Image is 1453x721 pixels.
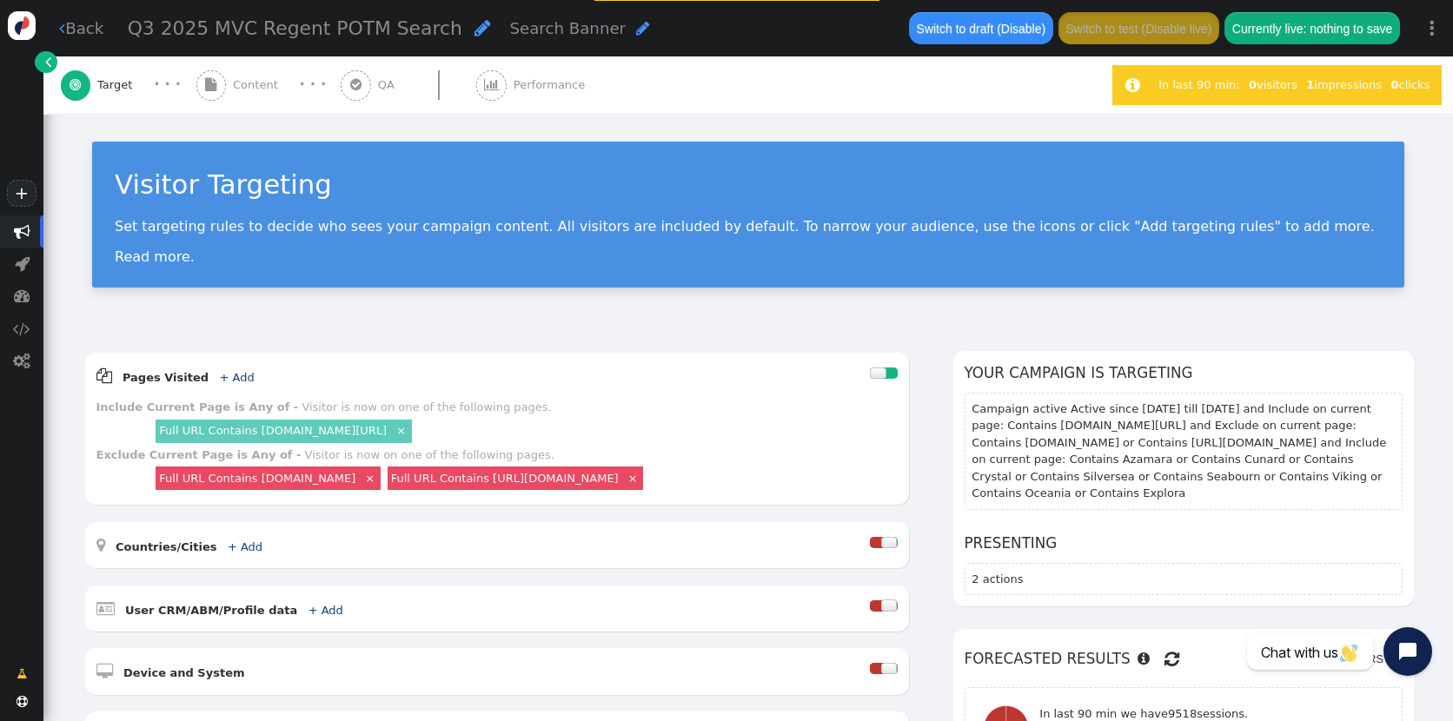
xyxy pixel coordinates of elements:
[302,400,551,413] div: Visitor is now on one of the following pages.
[96,371,281,384] a:  Pages Visited + Add
[233,76,285,94] span: Content
[115,164,1382,204] div: Visitor Targeting
[299,74,326,96] div: · · ·
[15,255,30,272] span: 
[17,696,28,707] span: 
[1411,3,1453,54] a: ⋮
[115,218,1382,235] p: Set targeting rules to decide who sees your campaign content. All visitors are included by defaul...
[96,540,289,553] a:  Countries/Cities + Add
[35,51,56,73] a: 
[1306,78,1382,91] span: impressions
[626,470,640,485] a: ×
[1168,707,1197,720] span: 9518
[96,367,112,384] span: 
[305,448,554,461] div: Visitor is now on one of the following pages.
[13,321,30,337] span: 
[309,604,343,617] a: + Add
[476,56,621,114] a:  Performance
[154,74,181,96] div: · · ·
[205,78,216,91] span: 
[1244,76,1302,94] div: visitors
[5,659,38,689] a: 
[965,532,1403,554] h6: Presenting
[350,78,362,91] span: 
[159,472,355,485] a: Full URL Contains [DOMAIN_NAME]
[196,56,342,114] a:  Content · · ·
[17,665,27,683] span: 
[1138,652,1150,665] span: 
[391,472,619,485] a: Full URL Contains [URL][DOMAIN_NAME]
[362,470,377,485] a: ×
[1158,76,1244,94] div: In last 90 min:
[8,11,36,40] img: logo-icon.svg
[965,393,1403,510] section: Campaign active Active since [DATE] till [DATE] and Include on current page: Contains [DOMAIN_NAM...
[128,17,462,39] span: Q3 2025 MVC Regent POTM Search
[14,223,30,240] span: 
[972,572,1023,585] span: 2 actions
[96,663,113,679] span: 
[116,540,217,553] b: Countries/Cities
[509,19,626,37] span: Search Banner
[96,600,115,617] span: 
[13,353,30,369] span: 
[96,537,105,553] span: 
[219,371,254,384] a: + Add
[1390,78,1398,91] b: 0
[125,604,297,617] b: User CRM/ABM/Profile data
[59,17,103,40] a: Back
[96,666,271,679] a:  Device and System
[123,666,245,679] b: Device and System
[1224,12,1399,43] button: Currently live: nothing to save
[159,424,387,437] a: Full URL Contains [DOMAIN_NAME][URL]
[965,362,1403,384] h6: Your campaign is targeting
[7,180,36,207] a: +
[1164,646,1179,672] span: 
[96,604,369,617] a:  User CRM/ABM/Profile data + Add
[378,76,401,94] span: QA
[70,78,81,91] span: 
[96,448,302,461] b: Exclude Current Page is Any of -
[636,20,650,36] span: 
[59,20,65,36] span: 
[228,540,262,553] a: + Add
[965,640,1403,678] h6: Forecasted results
[14,288,30,304] span: 
[341,56,476,114] a:  QA
[484,78,500,91] span: 
[61,56,196,114] a:  Target · · ·
[1306,78,1314,91] b: 1
[514,76,592,94] span: Performance
[394,422,408,437] a: ×
[1058,12,1219,43] button: Switch to test (Disable live)
[1125,76,1140,94] span: 
[96,400,299,413] b: Include Current Page is Any of -
[115,248,195,265] a: Read more.
[123,371,209,384] b: Pages Visited
[1390,78,1430,91] span: clicks
[1249,78,1257,91] b: 0
[474,18,491,37] span: 
[909,12,1052,43] button: Switch to draft (Disable)
[45,53,51,70] span: 
[97,76,139,94] span: Target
